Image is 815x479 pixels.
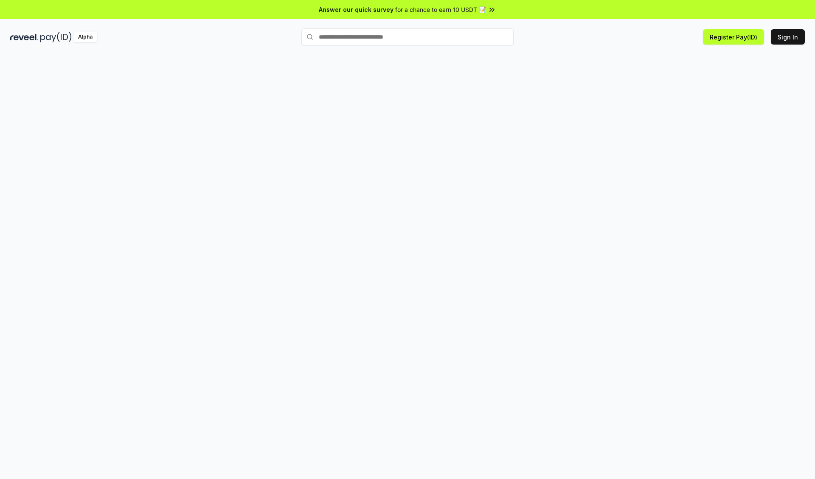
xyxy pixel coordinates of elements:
img: pay_id [40,32,72,42]
div: Alpha [73,32,97,42]
img: reveel_dark [10,32,39,42]
span: Answer our quick survey [319,5,393,14]
span: for a chance to earn 10 USDT 📝 [395,5,486,14]
button: Register Pay(ID) [703,29,764,45]
button: Sign In [771,29,805,45]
